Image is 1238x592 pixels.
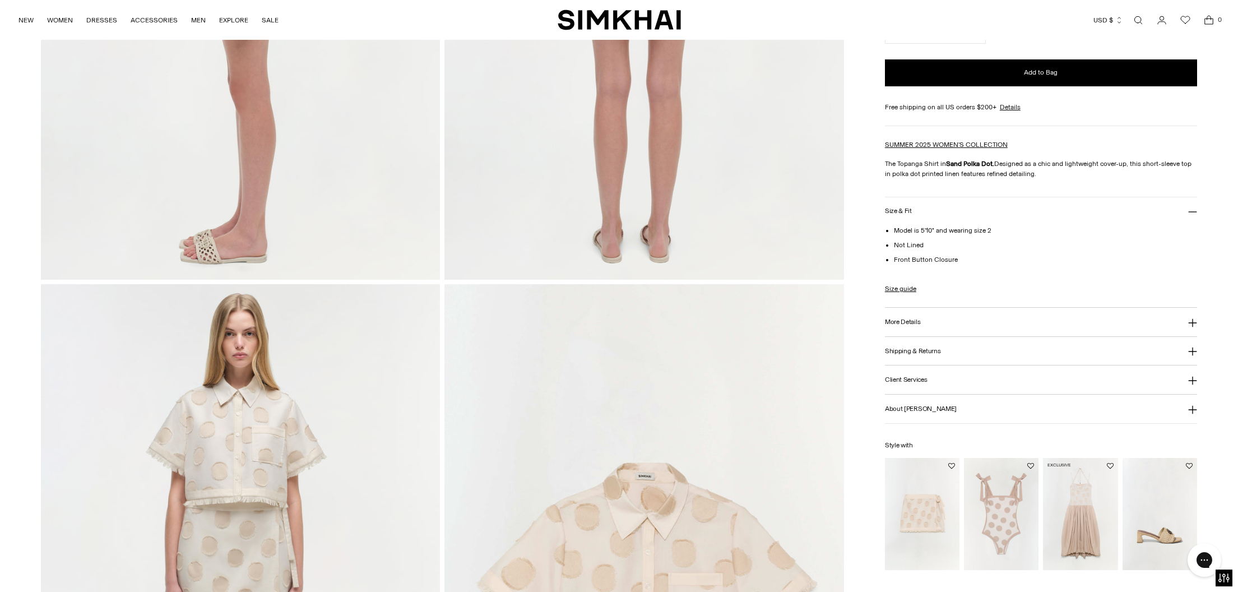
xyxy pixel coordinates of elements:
button: USD $ [1093,8,1123,33]
strong: Sand Polka Dot. [946,160,994,168]
button: Shipping & Returns [885,337,1197,366]
a: ACCESSORIES [131,8,178,33]
li: Model is 5'10" and wearing size 2 [894,225,1197,235]
a: SIMKHAI [558,9,681,31]
a: Details [1000,102,1021,112]
a: NEW [18,8,34,33]
h6: Style with [885,442,1197,449]
button: Add to Wishlist [948,462,955,469]
iframe: Gorgias live chat messenger [1182,539,1227,581]
button: About [PERSON_NAME] [885,395,1197,423]
img: Pfeiffer Midi Dress [1043,458,1118,570]
button: Add to Bag [885,59,1197,86]
a: WOMEN [47,8,73,33]
a: DRESSES [86,8,117,33]
p: The Topanga Shirt in Designed as a chic and lightweight cover-up, this short-sleeve top in polka ... [885,159,1197,179]
a: EXPLORE [219,8,248,33]
a: Go to the account page [1151,9,1173,31]
div: Free shipping on all US orders $200+ [885,102,1197,112]
img: Piper One Piece [964,458,1038,570]
button: More Details [885,308,1197,336]
a: SALE [262,8,279,33]
img: Sydney Raffia Block Heel Sandal [1123,458,1197,570]
li: Not Lined [894,240,1197,250]
h3: More Details [885,318,920,326]
a: Open cart modal [1198,9,1220,31]
a: Open search modal [1127,9,1149,31]
span: 0 [1214,15,1225,25]
a: Size guide [885,284,916,294]
h3: Client Services [885,376,928,383]
a: Wishlist [1174,9,1197,31]
button: Add to Wishlist [1107,462,1114,469]
span: Add to Bag [1024,68,1058,77]
h3: Shipping & Returns [885,348,941,355]
button: Add to Wishlist [1027,462,1034,469]
button: Size & Fit [885,197,1197,226]
h3: About [PERSON_NAME] [885,405,957,413]
a: SUMMER 2025 WOMEN'S COLLECTION [885,141,1008,149]
img: Bethany Mini Wrap Skirt [885,458,959,570]
li: Front Button Closure [894,255,1197,265]
h3: Size & Fit [885,207,912,215]
button: Client Services [885,366,1197,394]
a: MEN [191,8,206,33]
button: Add to Wishlist [1186,462,1193,469]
